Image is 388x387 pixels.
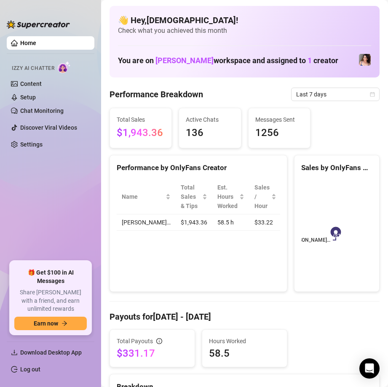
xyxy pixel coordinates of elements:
span: Download Desktop App [20,349,82,356]
a: Home [20,40,36,46]
td: $1,943.36 [176,214,212,231]
td: [PERSON_NAME]… [117,214,176,231]
span: Earn now [34,320,58,327]
span: calendar [370,92,375,97]
img: Lauren [359,54,371,66]
a: Content [20,80,42,87]
span: $1,943.36 [117,125,165,141]
text: [PERSON_NAME]… [288,237,330,243]
div: Open Intercom Messenger [359,358,380,379]
span: 1 [308,56,312,65]
span: Total Payouts [117,336,153,346]
div: Performance by OnlyFans Creator [117,162,280,173]
span: Last 7 days [296,88,375,101]
td: 58.5 h [212,214,249,231]
span: Active Chats [186,115,234,124]
button: Earn nowarrow-right [14,317,87,330]
div: Est. Hours Worked [217,183,238,211]
span: Name [122,192,164,201]
span: Total Sales [117,115,165,124]
h4: Performance Breakdown [110,88,203,100]
span: 🎁 Get $100 in AI Messages [14,269,87,285]
span: 58.5 [209,347,280,360]
span: 136 [186,125,234,141]
h1: You are on workspace and assigned to creator [118,56,338,65]
th: Total Sales & Tips [176,179,212,214]
th: Name [117,179,176,214]
h4: 👋 Hey, [DEMOGRAPHIC_DATA] ! [118,14,371,26]
a: Log out [20,366,40,373]
span: Check what you achieved this month [118,26,371,35]
a: Chat Monitoring [20,107,64,114]
span: $331.17 [117,347,188,360]
span: 1256 [255,125,303,141]
span: Total Sales & Tips [181,183,201,211]
th: Sales / Hour [249,179,281,214]
h4: Payouts for [DATE] - [DATE] [110,311,380,323]
a: Setup [20,94,36,101]
img: AI Chatter [58,61,71,73]
span: info-circle [156,338,162,344]
span: Hours Worked [209,336,280,346]
span: arrow-right [62,320,67,326]
td: $33.22 [249,214,281,231]
a: Settings [20,141,43,148]
span: [PERSON_NAME] [155,56,214,65]
a: Discover Viral Videos [20,124,77,131]
span: Izzy AI Chatter [12,64,54,72]
span: Share [PERSON_NAME] with a friend, and earn unlimited rewards [14,288,87,313]
img: logo-BBDzfeDw.svg [7,20,70,29]
span: Sales / Hour [254,183,270,211]
div: Sales by OnlyFans Creator [301,162,372,173]
span: Messages Sent [255,115,303,124]
span: download [11,349,18,356]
